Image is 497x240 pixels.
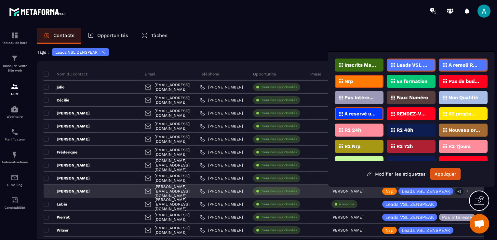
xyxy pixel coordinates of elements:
p: Créer des opportunités [261,215,297,220]
p: julio [44,85,64,90]
p: Opportunité [253,72,276,77]
a: [PHONE_NUMBER] [200,98,243,103]
p: Téléphone [200,72,219,77]
img: automations [11,105,19,113]
p: [PERSON_NAME] [44,111,90,116]
a: formationformationCRM [2,78,28,100]
p: [PERSON_NAME] [331,189,363,193]
p: Créer des opportunités [261,176,297,180]
p: Créer des opportunités [261,163,297,167]
p: R2 48h [396,128,413,132]
p: [PERSON_NAME] [44,163,90,168]
p: Créer des opportunités [261,98,297,102]
p: R2 24h [344,128,361,132]
p: Cécilie [44,98,69,103]
a: schedulerschedulerPlanificateur [2,123,28,146]
img: scheduler [11,128,19,136]
p: Leads VSL ZENSPEAK [55,50,98,55]
p: Tags : [37,50,49,55]
p: Webinaire [2,115,28,118]
p: Fréderique [44,150,77,155]
p: Wilser [44,228,69,233]
p: Leads VSL ZENSPEAK [402,228,450,233]
p: Presents Masterclass [396,160,428,165]
p: [PERSON_NAME] [331,228,363,233]
a: formationformationTableau de bord [2,27,28,49]
a: [PHONE_NUMBER] [200,176,243,181]
img: logo [9,6,68,18]
p: R2 programmé [449,112,480,116]
button: Appliquer [430,168,461,180]
p: Inscrits Masterclass [344,63,376,67]
p: Leads VSL ZENSPEAK [396,63,428,67]
p: A reservé un appel [344,112,376,116]
p: Pas de budget [449,79,480,84]
a: [PHONE_NUMBER] [200,189,243,194]
p: Créer des opportunités [261,202,297,207]
p: Créer des opportunités [261,124,297,128]
p: R2 Nrp [344,144,360,149]
p: Opportunités [97,33,128,38]
p: Créer des opportunités [261,228,297,233]
a: [PHONE_NUMBER] [200,228,243,233]
a: accountantaccountantComptabilité [2,192,28,214]
p: Nrp [344,79,353,84]
p: Créer des opportunités [261,150,297,154]
a: [PHONE_NUMBER] [200,202,243,207]
p: Phase [310,72,321,77]
p: Nouveau prospect [449,128,480,132]
p: A rempli Rdv Zenspeak [449,63,480,67]
a: Contacts [37,28,81,44]
p: En formation [396,79,427,84]
p: Tableau de bord [2,41,28,45]
a: automationsautomationsAutomatisations [2,146,28,169]
p: CRM [2,92,28,96]
p: Faux Numéro [396,95,428,100]
p: Créer des opportunités [261,189,297,193]
a: [PHONE_NUMBER] [200,150,243,155]
p: N'a pas reservé Rdv Zenspeak [344,160,376,165]
button: Modifier les étiquettes [362,168,430,180]
img: automations [11,151,19,159]
p: Créer des opportunités [261,137,297,141]
p: À associe [339,202,354,207]
p: Leads VSL ZENSPEAK [385,202,434,207]
a: Opportunités [81,28,135,44]
img: formation [11,32,19,39]
p: R2 72h [396,144,413,149]
a: [PHONE_NUMBER] [200,163,243,168]
p: Lubin [44,202,67,207]
a: [PHONE_NUMBER] [200,137,243,142]
p: [PERSON_NAME] [44,189,90,194]
p: Absents Masterclass [449,160,480,165]
img: formation [11,83,19,90]
p: Pas Intéressé [442,215,472,220]
p: Pierrot [44,215,70,220]
p: Contacts [53,33,74,38]
a: emailemailE-mailing [2,169,28,192]
p: Nrp [385,228,394,233]
p: [PERSON_NAME] [44,137,90,142]
p: RENDEZ-VOUS PROGRAMMé V1 (ZenSpeak à vie) [396,112,428,116]
a: automationsautomationsWebinaire [2,100,28,123]
p: Leads VSL ZENSPEAK [385,215,434,220]
p: Email [145,72,155,77]
a: formationformationTunnel de vente Site web [2,49,28,78]
p: Nrp [385,189,394,193]
p: Créer des opportunités [261,85,297,89]
p: Non Qualifié [449,95,478,100]
a: Tâches [135,28,174,44]
img: formation [11,54,19,62]
p: Leads VSL ZENSPEAK [402,189,450,193]
p: [PERSON_NAME] [44,176,90,181]
p: Planificateur [2,138,28,141]
a: [PHONE_NUMBER] [200,85,243,90]
p: [PERSON_NAME] [331,215,363,220]
p: Nom du contact [44,72,87,77]
p: Créer des opportunités [261,111,297,115]
a: [PHONE_NUMBER] [200,124,243,129]
p: R2 7jours [449,144,471,149]
p: [PERSON_NAME] [44,124,90,129]
img: email [11,174,19,181]
a: [PHONE_NUMBER] [200,111,243,116]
